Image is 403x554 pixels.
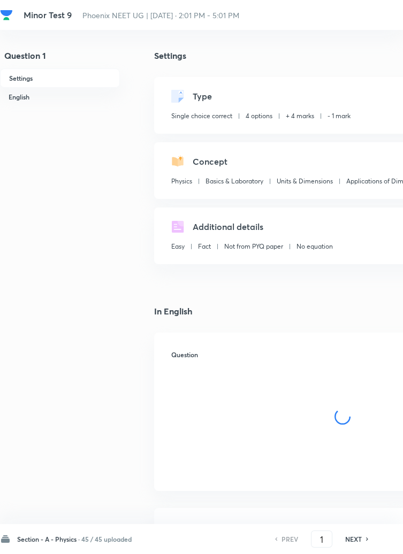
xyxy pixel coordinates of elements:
img: questionDetails.svg [171,220,184,233]
p: Fact [198,242,211,251]
h5: Additional details [193,220,263,233]
h6: 45 / 45 uploaded [81,534,132,544]
h5: Type [193,90,212,103]
span: Phoenix NEET UG | [DATE] · 2:01 PM - 5:01 PM [82,10,239,20]
img: questionType.svg [171,90,184,103]
p: Physics [171,176,192,186]
p: - 1 mark [328,111,351,121]
h5: Concept [193,155,227,168]
p: No equation [296,242,333,251]
p: Units & Dimensions [277,176,333,186]
span: Minor Test 9 [24,9,72,20]
p: 4 options [246,111,272,121]
img: questionConcept.svg [171,155,184,168]
h6: PREV [282,534,298,544]
h6: NEXT [345,534,362,544]
p: + 4 marks [286,111,314,121]
p: Single choice correct [171,111,232,121]
p: Basics & Laboratory [206,176,263,186]
p: Not from PYQ paper [224,242,283,251]
h6: Section - A - Physics · [17,534,80,544]
p: Easy [171,242,185,251]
